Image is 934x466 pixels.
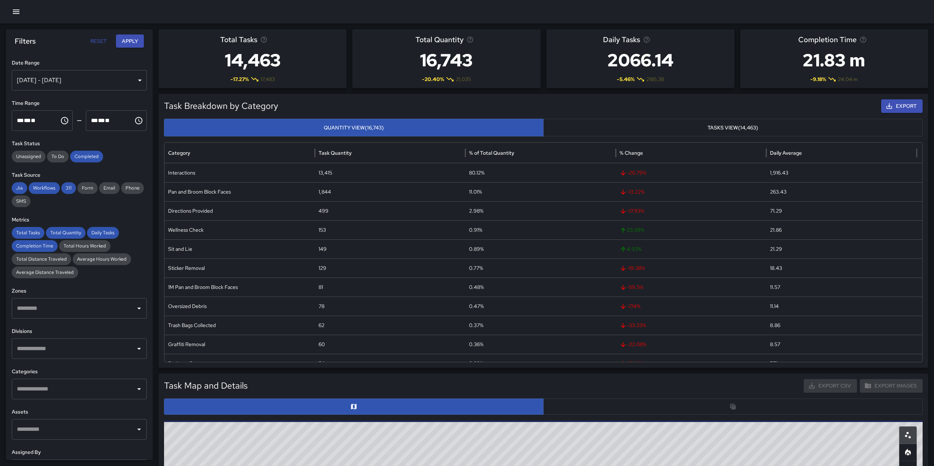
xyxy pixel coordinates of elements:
h6: Categories [12,368,147,376]
h3: 2066.14 [603,45,678,75]
div: Directions Provided [164,201,315,220]
h6: Task Status [12,140,147,148]
span: -71.88 % [619,354,763,373]
span: Total Distance Traveled [12,256,71,263]
span: 21,035 [456,76,471,83]
h6: Filters [15,35,36,47]
svg: Scatterplot [904,431,912,440]
div: 71.29 [766,201,917,220]
span: SMS [12,198,30,205]
div: 263.43 [766,182,917,201]
div: Oversized Debris [164,297,315,316]
div: 0.91% [465,220,616,239]
button: Open [134,424,144,434]
div: Daily Average [770,150,802,156]
span: Email [99,184,120,192]
div: Total Hours Worked [59,240,110,252]
div: Unassigned [12,151,46,162]
div: Average Distance Traveled [12,267,78,278]
div: 81 [315,278,465,297]
div: 7.71 [766,354,917,373]
div: [DATE] - [DATE] [12,70,147,91]
div: Sticker Removal [164,258,315,278]
span: -9.18 % [810,76,826,83]
div: Workflows [29,182,60,194]
div: 11.57 [766,278,917,297]
span: -59.5 % [619,278,763,297]
span: Total Quantity [46,229,86,236]
h6: Date Range [12,59,147,67]
div: 8.57 [766,335,917,354]
div: 2.98% [465,201,616,220]
h5: Task Breakdown by Category [164,100,732,112]
div: To Do [47,151,69,162]
div: 21.29 [766,239,917,258]
div: Total Distance Traveled [12,253,71,265]
button: Heatmap [899,444,917,461]
span: 24.04 m [838,76,858,83]
div: 1,844 [315,182,465,201]
span: -33.33 % [619,316,763,335]
span: -20.40 % [422,76,444,83]
div: 153 [315,220,465,239]
h3: 14,463 [220,45,285,75]
span: Completion Time [12,242,58,250]
div: 149 [315,239,465,258]
div: 311 [61,182,76,194]
button: Open [134,344,144,354]
div: Interactions [164,163,315,182]
button: Apply [116,34,144,48]
span: Completion Time [798,34,857,45]
div: Total Quantity [46,227,86,239]
div: 62 [315,316,465,335]
h6: Metrics [12,216,147,224]
span: Phone [121,184,144,192]
div: 0.36% [465,335,616,354]
span: 17,483 [261,76,275,83]
span: Workflows [29,184,60,192]
div: Completion Time [12,240,58,252]
div: 60 [315,335,465,354]
h6: Task Source [12,171,147,179]
span: Total Tasks [12,229,44,236]
div: 0.77% [465,258,616,278]
span: Completed [70,153,103,160]
div: % Change [619,150,643,156]
h6: Divisions [12,327,147,335]
div: 8.86 [766,316,917,335]
h6: Time Range [12,99,147,107]
button: Open [134,384,144,394]
h3: 21.83 m [798,45,870,75]
div: Total Tasks [12,227,44,239]
svg: Total task quantity in the selected period, compared to the previous period. [466,36,474,43]
button: Quantity View(16,743) [164,119,544,137]
span: Daily Tasks [603,34,640,45]
span: Hours [17,118,24,123]
div: Trash Bags Collected [164,316,315,335]
h5: Task Map and Details [164,380,248,392]
div: 11.14 [766,297,917,316]
span: 23.39 % [619,221,763,239]
span: Meridiem [105,118,110,123]
span: Total Quantity [415,34,464,45]
button: Tasks View(14,463) [543,119,923,137]
div: 1,916.43 [766,163,917,182]
h6: Assets [12,408,147,416]
div: 78 [315,297,465,316]
span: Total Tasks [220,34,257,45]
span: -20.79 % [619,164,763,182]
span: Unassigned [12,153,46,160]
div: Phone [121,182,144,194]
button: Open [134,303,144,313]
div: 0.48% [465,278,616,297]
div: SMS [12,195,30,207]
span: 2185.38 [646,76,664,83]
div: Graffiti Removal [164,335,315,354]
span: -22.08 % [619,335,763,354]
div: Email [99,182,120,194]
span: Minutes [24,118,31,123]
div: 21.86 [766,220,917,239]
span: -17.93 % [619,202,763,220]
div: 13,415 [315,163,465,182]
span: Jia [12,184,27,192]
